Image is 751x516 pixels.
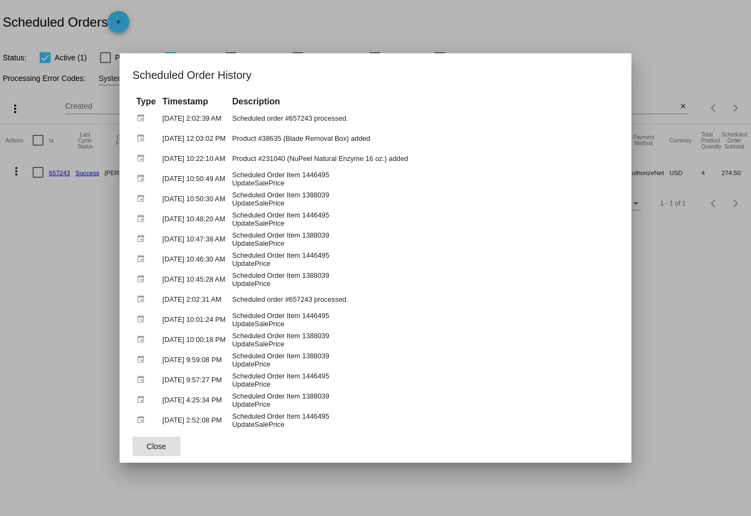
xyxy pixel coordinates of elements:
[229,390,617,409] td: Scheduled Order Item 1388039 UpdatePrice
[133,437,180,456] button: Close dialog
[136,371,149,388] mat-icon: event
[136,391,149,408] mat-icon: event
[136,110,149,127] mat-icon: event
[229,411,617,430] td: Scheduled Order Item 1446495 UpdateSalePrice
[136,311,149,328] mat-icon: event
[136,271,149,288] mat-icon: event
[229,350,617,369] td: Scheduled Order Item 1388039 UpdatePrice
[229,149,617,168] td: Product #231040 (NuPeel Natural Enzyme 16 oz.) added
[160,229,228,248] td: [DATE] 10:47:38 AM
[229,310,617,329] td: Scheduled Order Item 1446495 UpdateSalePrice
[160,310,228,329] td: [DATE] 10:01:24 PM
[160,350,228,369] td: [DATE] 9:59:08 PM
[160,169,228,188] td: [DATE] 10:50:49 AM
[133,66,619,84] h1: Scheduled Order History
[136,170,149,187] mat-icon: event
[229,109,617,128] td: Scheduled order #657243 processed.
[160,129,228,148] td: [DATE] 12:03:02 PM
[229,129,617,148] td: Product #38635 (Blade Removal Box) added
[160,270,228,289] td: [DATE] 10:45:28 AM
[160,370,228,389] td: [DATE] 9:57:27 PM
[160,290,228,309] td: [DATE] 2:02:31 AM
[160,209,228,228] td: [DATE] 10:48:20 AM
[160,149,228,168] td: [DATE] 10:22:10 AM
[160,189,228,208] td: [DATE] 10:50:30 AM
[229,370,617,389] td: Scheduled Order Item 1446495 UpdatePrice
[136,331,149,348] mat-icon: event
[136,251,149,268] mat-icon: event
[136,190,149,207] mat-icon: event
[160,96,228,108] th: Timestamp
[134,96,159,108] th: Type
[229,290,617,309] td: Scheduled order #657243 processed.
[147,442,166,451] span: Close
[160,411,228,430] td: [DATE] 2:52:08 PM
[160,250,228,269] td: [DATE] 10:46:30 AM
[160,330,228,349] td: [DATE] 10:00:18 PM
[136,351,149,368] mat-icon: event
[136,130,149,147] mat-icon: event
[229,270,617,289] td: Scheduled Order Item 1388039 UpdatePrice
[136,150,149,167] mat-icon: event
[229,229,617,248] td: Scheduled Order Item 1388039 UpdateSalePrice
[160,109,228,128] td: [DATE] 2:02:39 AM
[229,330,617,349] td: Scheduled Order Item 1388039 UpdateSalePrice
[136,231,149,247] mat-icon: event
[136,210,149,227] mat-icon: event
[229,169,617,188] td: Scheduled Order Item 1446495 UpdateSalePrice
[136,412,149,428] mat-icon: event
[229,96,617,108] th: Description
[229,250,617,269] td: Scheduled Order Item 1446495 UpdatePrice
[229,189,617,208] td: Scheduled Order Item 1388039 UpdateSalePrice
[160,390,228,409] td: [DATE] 4:25:34 PM
[136,291,149,308] mat-icon: event
[229,209,617,228] td: Scheduled Order Item 1446495 UpdateSalePrice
